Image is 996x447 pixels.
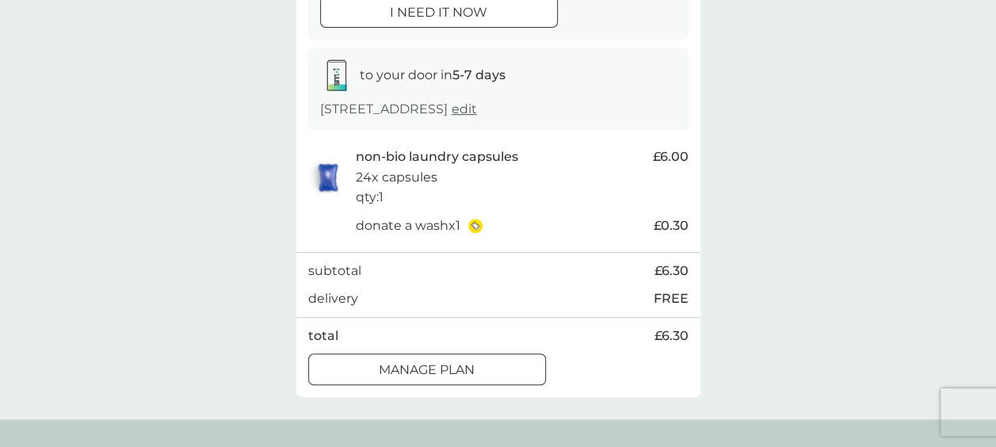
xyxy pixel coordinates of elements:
[390,2,487,23] p: i need it now
[308,326,338,346] p: total
[654,288,689,309] p: FREE
[356,216,460,236] p: donate a wash x 1
[356,187,384,208] p: qty : 1
[654,216,689,236] span: £0.30
[360,67,506,82] span: to your door in
[356,147,518,167] p: non-bio laundry capsules
[452,101,477,117] a: edit
[308,353,546,385] button: Manage plan
[452,67,506,82] strong: 5-7 days
[356,167,437,188] p: 24x capsules
[308,261,361,281] p: subtotal
[654,261,689,281] span: £6.30
[379,360,475,380] p: Manage plan
[653,147,689,167] span: £6.00
[320,99,477,120] p: [STREET_ADDRESS]
[654,326,689,346] span: £6.30
[308,288,358,309] p: delivery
